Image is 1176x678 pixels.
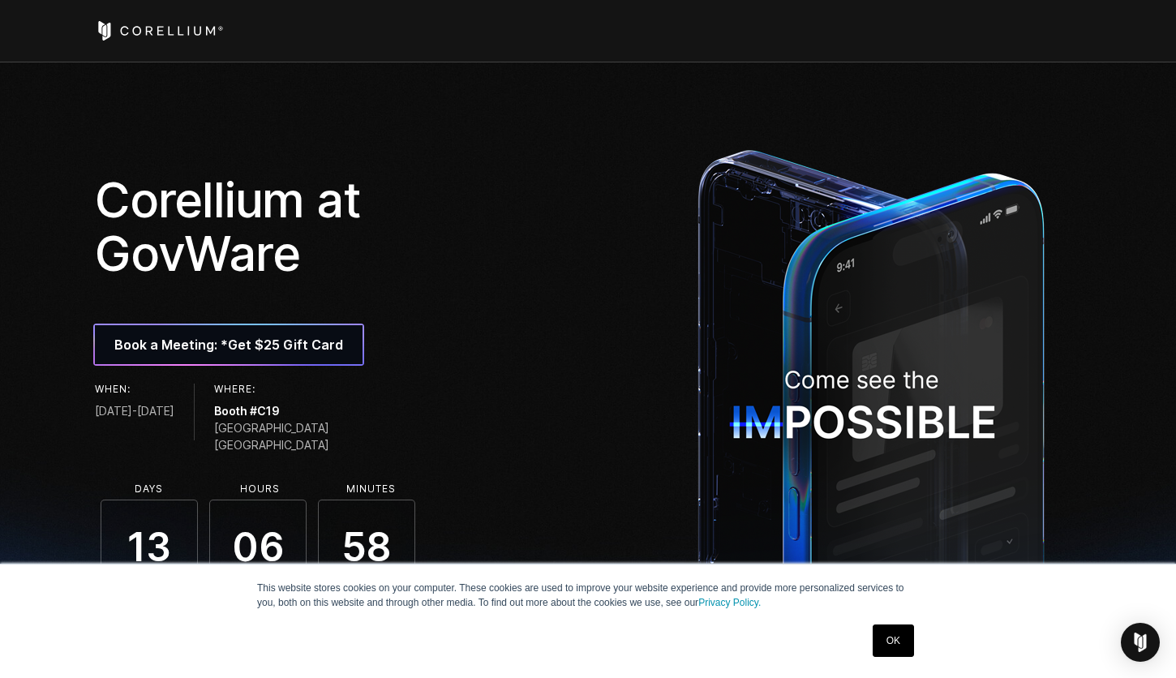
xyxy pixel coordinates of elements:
[322,483,419,495] li: Minutes
[1121,623,1160,662] div: Open Intercom Messenger
[214,419,329,453] span: [GEOGRAPHIC_DATA] [GEOGRAPHIC_DATA]
[257,581,919,610] p: This website stores cookies on your computer. These cookies are used to improve your website expe...
[95,21,224,41] a: Corellium Home
[95,325,363,364] a: Book a Meeting: *Get $25 Gift Card
[211,483,308,495] li: Hours
[214,384,329,395] h6: Where:
[214,402,329,419] span: Booth #C19
[95,384,174,395] h6: When:
[95,402,174,419] span: [DATE]-[DATE]
[209,500,307,597] span: 06
[698,597,761,608] a: Privacy Policy.
[95,173,577,280] h1: Corellium at GovWare
[873,624,914,657] a: OK
[318,500,415,597] span: 58
[100,483,197,495] li: Days
[101,500,198,597] span: 13
[114,335,343,354] span: Book a Meeting: *Get $25 Gift Card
